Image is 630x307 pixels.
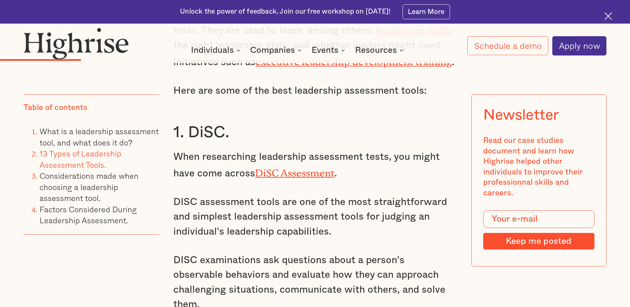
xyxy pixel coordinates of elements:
[483,233,594,250] input: Keep me posted
[191,46,234,54] div: Individuals
[250,46,304,54] div: Companies
[312,46,338,54] div: Events
[604,12,612,20] img: Cross icon
[552,36,606,55] a: Apply now
[180,7,391,16] div: Unlock the power of feedback. Join our free workshop on [DATE]!
[40,203,137,227] a: Factors Considered During Leadership Assessment.
[40,169,138,204] a: Considerations made when choosing a leadership assessment tool.
[24,28,129,59] img: Highrise logo
[483,210,594,228] input: Your e-mail
[355,46,405,54] div: Resources
[403,4,450,19] a: Learn More
[173,150,456,181] p: When researching leadership assessment tests, you might have come across .
[483,136,594,198] div: Read our case studies document and learn how Highrise helped other individuals to improve their p...
[191,46,242,54] div: Individuals
[250,46,295,54] div: Companies
[483,107,559,124] div: Newsletter
[173,195,456,239] p: DISC assessment tools are one of the most straightforward and simplest leadership assessment tool...
[255,167,334,174] a: DiSC Assessment
[355,46,397,54] div: Resources
[173,123,456,142] h3: 1. DiSC.
[40,125,159,149] a: What is a leadership assessment tool, and what does it do?
[24,103,87,113] div: Table of contents
[483,210,594,250] form: Modal Form
[312,46,347,54] div: Events
[173,83,456,98] p: Here are some of the best leadership assessment tools:
[467,36,548,55] a: Schedule a demo
[40,147,122,171] a: 13 Types of Leadership Assessment Tools.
